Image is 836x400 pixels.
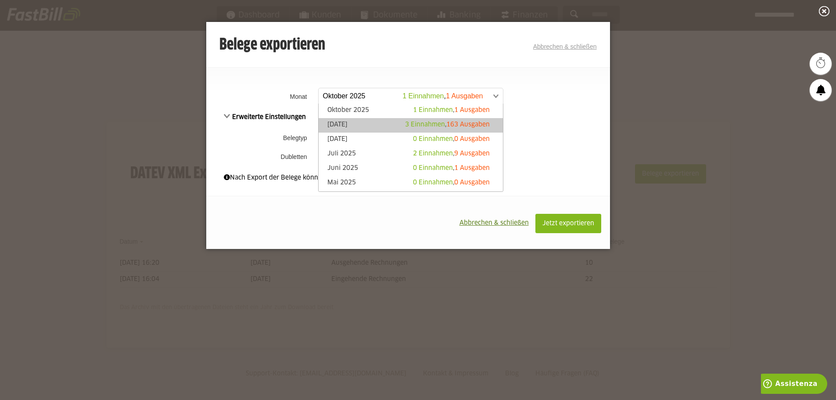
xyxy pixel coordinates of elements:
span: 0 Einnahmen [413,165,453,171]
iframe: Apre un widget che permette di trovare ulteriori informazioni [761,374,827,396]
span: 0 Einnahmen [413,180,453,186]
span: 1 Ausgaben [454,107,490,113]
button: Jetzt exportieren [535,214,601,233]
span: 163 Ausgaben [446,122,490,128]
span: 0 Ausgaben [454,180,490,186]
span: 1 Einnahmen [413,107,453,113]
span: Jetzt exportieren [542,220,594,227]
a: [DATE] [323,135,499,145]
span: 2 Einnahmen [413,151,453,157]
a: Oktober 2025 [323,106,499,116]
span: 0 Einnahmen [413,136,453,142]
a: Juni 2025 [323,164,499,174]
div: , [413,135,490,144]
h3: Belege exportieren [219,36,325,54]
div: , [413,149,490,158]
span: 9 Ausgaben [454,151,490,157]
span: Erweiterte Einstellungen [224,114,306,120]
span: Abbrechen & schließen [459,220,529,226]
a: [DATE] [323,120,499,130]
span: 3 Einnahmen [405,122,445,128]
span: 0 Ausgaben [454,136,490,142]
div: , [405,120,490,129]
th: Dubletten [206,149,316,164]
div: , [413,178,490,187]
th: Belegtyp [206,126,316,149]
a: Abbrechen & schließen [533,43,597,50]
a: Juli 2025 [323,149,499,159]
th: Monat [206,85,316,108]
button: Abbrechen & schließen [453,214,535,232]
div: , [413,106,490,115]
a: Mai 2025 [323,178,499,188]
div: , [413,164,490,173]
div: Nach Export der Belege können diese nicht mehr bearbeitet werden. [224,173,592,183]
span: 1 Ausgaben [454,165,490,171]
